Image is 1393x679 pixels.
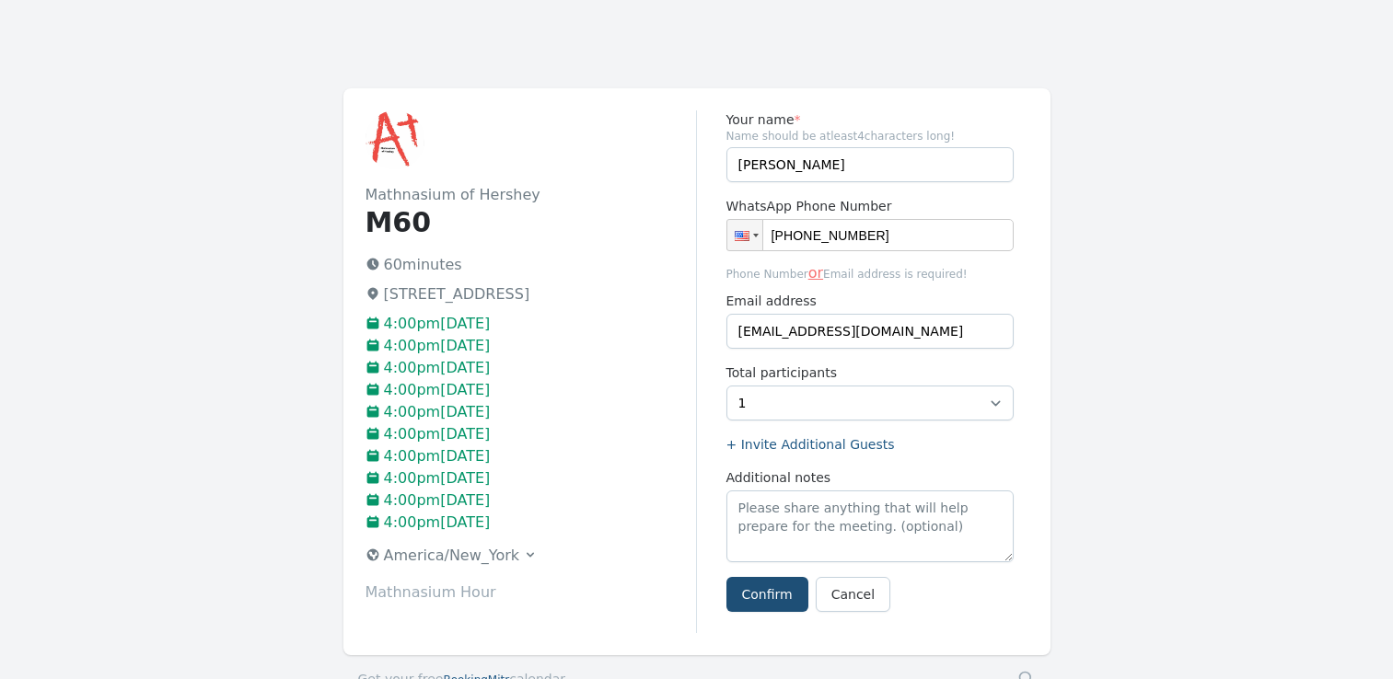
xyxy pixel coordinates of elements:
[726,468,1014,487] label: Additional notes
[726,577,808,612] button: Confirm
[366,206,696,239] h1: M60
[726,129,1014,144] span: Name should be atleast 4 characters long!
[727,220,762,250] div: United States: + 1
[366,335,696,357] p: 4:00pm[DATE]
[366,445,696,467] p: 4:00pm[DATE]
[366,467,696,489] p: 4:00pm[DATE]
[726,292,1014,310] label: Email address
[366,512,696,534] p: 4:00pm[DATE]
[726,110,1014,129] label: Your name
[816,577,890,612] a: Cancel
[726,147,1014,182] input: Enter name (required)
[366,401,696,423] p: 4:00pm[DATE]
[726,219,1014,251] input: 1 (702) 123-4567
[808,264,823,282] span: or
[366,489,696,512] p: 4:00pm[DATE]
[366,110,424,169] img: Mathnasium of Hershey
[366,379,696,401] p: 4:00pm[DATE]
[366,581,696,604] p: Mathnasium Hour
[366,423,696,445] p: 4:00pm[DATE]
[366,184,696,206] h2: Mathnasium of Hershey
[366,313,696,335] p: 4:00pm[DATE]
[366,254,696,276] p: 60 minutes
[358,541,546,570] button: America/New_York
[366,357,696,379] p: 4:00pm[DATE]
[726,435,1014,454] label: + Invite Additional Guests
[384,285,530,303] span: [STREET_ADDRESS]
[726,363,1014,382] label: Total participants
[726,314,1014,349] input: you@example.com
[726,197,1014,215] label: WhatsApp Phone Number
[726,262,1014,284] span: Phone Number Email address is required!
